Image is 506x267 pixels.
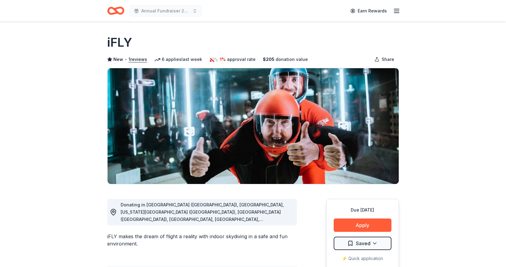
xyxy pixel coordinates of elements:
[107,233,297,247] div: iFLY makes the dream of flight a reality with indoor skydiving in a safe and fun environment.
[334,237,391,250] button: Saved
[141,7,190,15] span: Annual Fundraiser 2025
[370,53,399,65] button: Share
[129,56,147,63] button: 1reviews
[107,4,124,18] a: Home
[334,219,391,232] button: Apply
[107,34,132,51] h1: iFLY
[334,255,391,262] div: ⚡️ Quick application
[220,56,226,63] span: 1%
[334,206,391,214] div: Due [DATE]
[263,56,274,63] span: $ 205
[276,56,308,63] span: donation value
[356,239,370,247] span: Saved
[227,56,256,63] span: approval rate
[108,68,399,184] img: Image for iFLY
[113,56,123,63] span: New
[382,56,394,63] span: Share
[154,56,202,63] div: 6 applies last week
[129,5,202,17] button: Annual Fundraiser 2025
[125,57,127,62] span: •
[347,5,391,16] a: Earn Rewards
